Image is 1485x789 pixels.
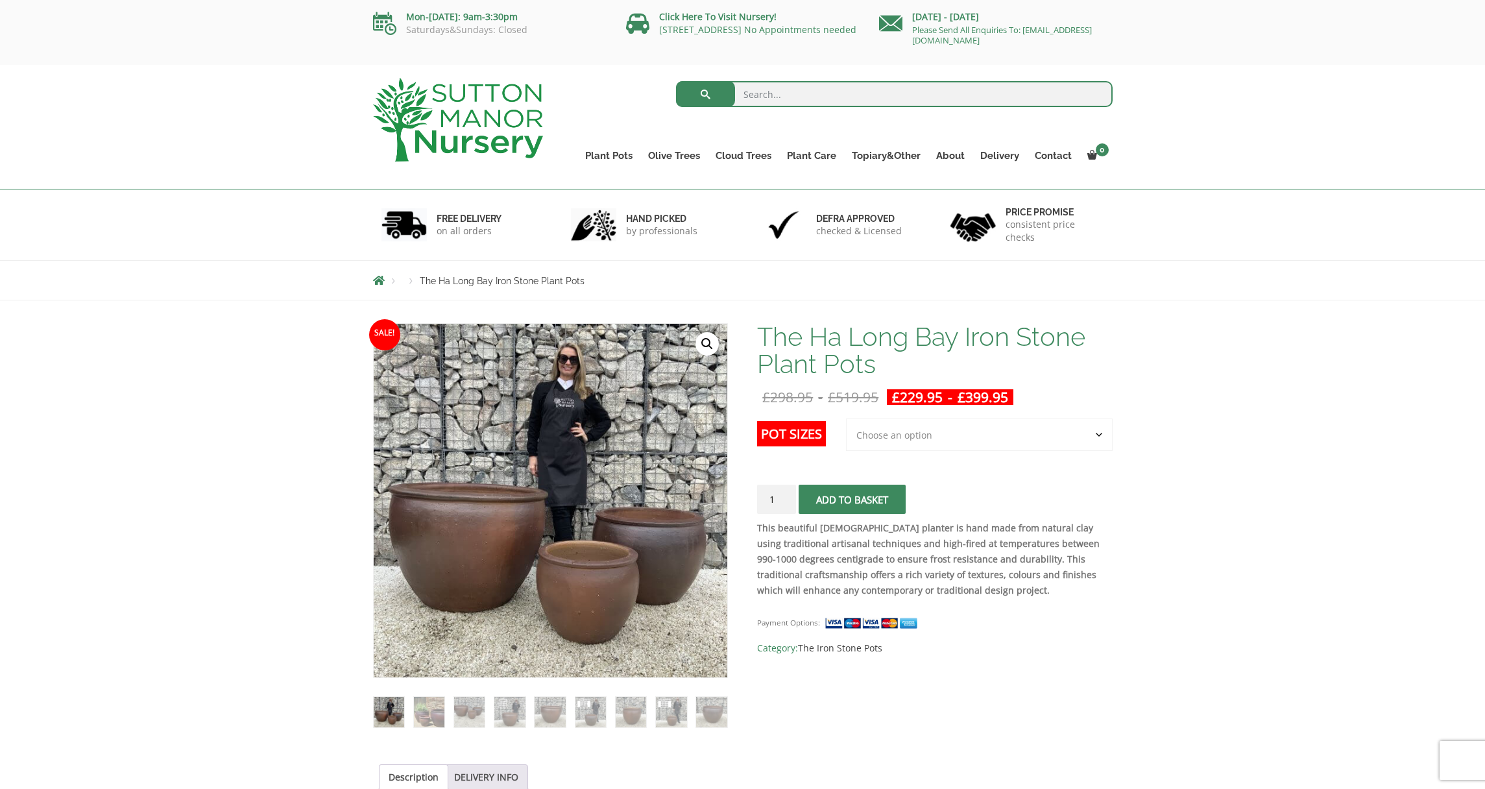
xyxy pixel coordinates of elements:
a: Plant Pots [577,147,640,165]
p: consistent price checks [1006,218,1104,244]
img: The Ha Long Bay Iron Stone Plant Pots - Image 2 [414,697,444,727]
p: [DATE] - [DATE] [879,9,1113,25]
span: £ [892,388,900,406]
a: [STREET_ADDRESS] No Appointments needed [659,23,856,36]
span: 0 [1096,143,1109,156]
img: The Ha Long Bay Iron Stone Plant Pots - Image 3 [454,697,485,727]
img: payment supported [825,616,922,630]
bdi: 298.95 [762,388,813,406]
p: Mon-[DATE]: 9am-3:30pm [373,9,607,25]
img: The Ha Long Bay Iron Stone Plant Pots - Image 4 [494,697,525,727]
img: logo [373,78,543,162]
input: Search... [676,81,1113,107]
bdi: 229.95 [892,388,943,406]
a: Olive Trees [640,147,708,165]
label: Pot Sizes [757,421,826,446]
h6: Price promise [1006,206,1104,218]
strong: This beautiful [DEMOGRAPHIC_DATA] planter is hand made from natural clay using traditional artisa... [757,522,1100,596]
a: Topiary&Other [844,147,928,165]
img: 1.jpg [381,208,427,241]
bdi: 399.95 [958,388,1008,406]
a: 0 [1080,147,1113,165]
bdi: 519.95 [828,388,878,406]
img: The Ha Long Bay Iron Stone Plant Pots - Image 9 [696,697,727,727]
h6: FREE DELIVERY [437,213,501,225]
img: The Ha Long Bay Iron Stone Plant Pots - IMG 3065 scaled [374,324,727,677]
a: Please Send All Enquiries To: [EMAIL_ADDRESS][DOMAIN_NAME] [912,24,1092,46]
img: The Ha Long Bay Iron Stone Plant Pots [374,697,404,727]
img: 3.jpg [761,208,806,241]
h6: Defra approved [816,213,902,225]
p: Saturdays&Sundays: Closed [373,25,607,35]
span: The Ha Long Bay Iron Stone Plant Pots [420,276,585,286]
small: Payment Options: [757,618,820,627]
img: The Ha Long Bay Iron Stone Plant Pots - Image 8 [656,697,686,727]
span: £ [958,388,965,406]
img: 4.jpg [950,205,996,245]
p: by professionals [626,225,697,237]
img: The Ha Long Bay Iron Stone Plant Pots - Image 5 [535,697,565,727]
span: Category: [757,640,1112,656]
span: Sale! [369,319,400,350]
input: Product quantity [757,485,796,514]
del: - [757,389,884,405]
a: Click Here To Visit Nursery! [659,10,777,23]
img: 2.jpg [571,208,616,241]
a: Plant Care [779,147,844,165]
a: Contact [1027,147,1080,165]
img: The Ha Long Bay Iron Stone Plant Pots - Image 6 [575,697,606,727]
a: View full-screen image gallery [695,332,719,356]
button: Add to basket [799,485,906,514]
h1: The Ha Long Bay Iron Stone Plant Pots [757,323,1112,378]
span: £ [828,388,836,406]
nav: Breadcrumbs [373,275,1113,285]
h6: hand picked [626,213,697,225]
img: The Ha Long Bay Iron Stone Plant Pots - Image 7 [616,697,646,727]
img: The Ha Long Bay Iron Stone Plant Pots - USE [727,324,1081,677]
a: Delivery [972,147,1027,165]
p: checked & Licensed [816,225,902,237]
ins: - [887,389,1013,405]
a: The Iron Stone Pots [798,642,882,654]
a: Cloud Trees [708,147,779,165]
p: on all orders [437,225,501,237]
a: About [928,147,972,165]
span: £ [762,388,770,406]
